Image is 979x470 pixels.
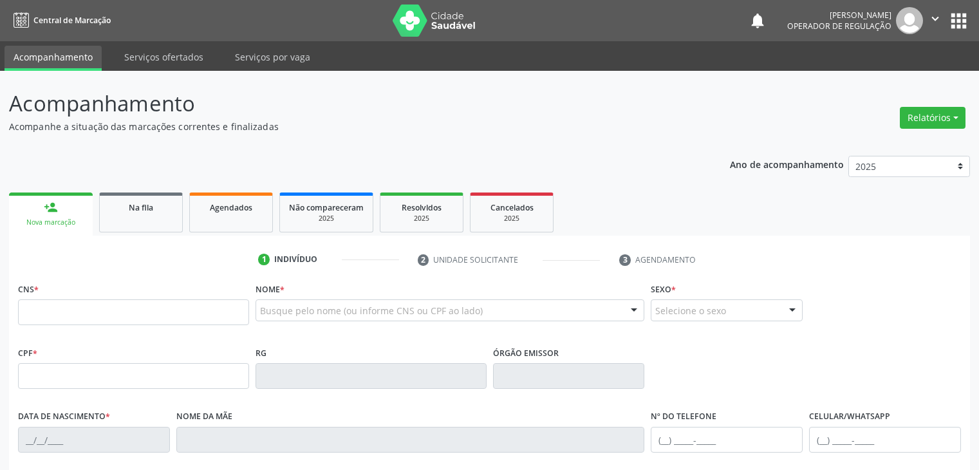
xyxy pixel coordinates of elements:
a: Central de Marcação [9,10,111,31]
a: Serviços por vaga [226,46,319,68]
div: 1 [258,254,270,265]
span: Operador de regulação [787,21,891,32]
div: Indivíduo [274,254,317,265]
span: Cancelados [490,202,534,213]
div: [PERSON_NAME] [787,10,891,21]
label: Nome [256,279,284,299]
span: Busque pelo nome (ou informe CNS ou CPF ao lado) [260,304,483,317]
span: Na fila [129,202,153,213]
input: (__) _____-_____ [809,427,961,453]
label: RG [256,343,266,363]
span: Não compareceram [289,202,364,213]
button: notifications [749,12,767,30]
label: Nº do Telefone [651,407,716,427]
p: Ano de acompanhamento [730,156,844,172]
button:  [923,7,947,34]
span: Resolvidos [402,202,442,213]
button: apps [947,10,970,32]
label: CPF [18,343,37,363]
input: (__) _____-_____ [651,427,803,453]
span: Central de Marcação [33,15,111,26]
a: Acompanhamento [5,46,102,71]
div: 2025 [289,214,364,223]
div: 2025 [389,214,454,223]
p: Acompanhe a situação das marcações correntes e finalizadas [9,120,682,133]
div: 2025 [480,214,544,223]
p: Acompanhamento [9,88,682,120]
label: CNS [18,279,39,299]
label: Sexo [651,279,676,299]
input: __/__/____ [18,427,170,453]
span: Selecione o sexo [655,304,726,317]
div: Nova marcação [18,218,84,227]
label: Celular/WhatsApp [809,407,890,427]
label: Data de nascimento [18,407,110,427]
span: Agendados [210,202,252,213]
label: Órgão emissor [493,343,559,363]
div: person_add [44,200,58,214]
img: img [896,7,923,34]
a: Serviços ofertados [115,46,212,68]
i:  [928,12,942,26]
label: Nome da mãe [176,407,232,427]
button: Relatórios [900,107,965,129]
